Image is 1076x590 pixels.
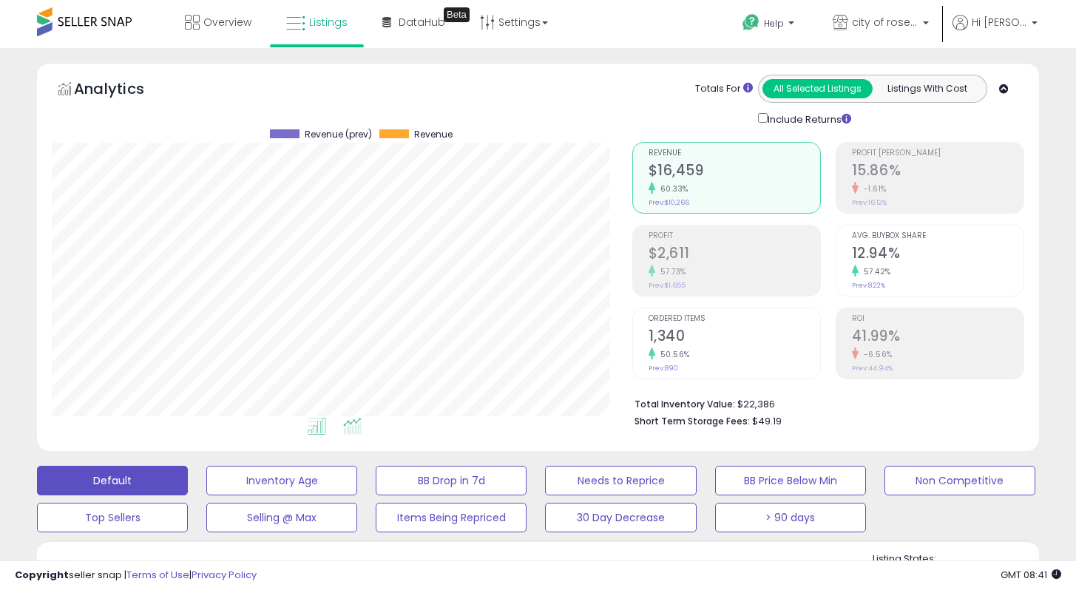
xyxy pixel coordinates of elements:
[649,232,820,240] span: Profit
[852,245,1023,265] h2: 12.94%
[15,569,257,583] div: seller snap | |
[78,557,135,578] h5: Listings
[852,162,1023,182] h2: 15.86%
[37,503,188,532] button: Top Sellers
[852,328,1023,347] h2: 41.99%
[203,15,251,30] span: Overview
[852,315,1023,323] span: ROI
[873,552,1039,566] p: Listing States:
[649,162,820,182] h2: $16,459
[649,315,820,323] span: Ordered Items
[635,398,735,410] b: Total Inventory Value:
[376,503,527,532] button: Items Being Repriced
[852,15,918,30] span: city of roses distributors llc
[305,129,372,140] span: Revenue (prev)
[37,466,188,495] button: Default
[655,349,690,360] small: 50.56%
[309,15,348,30] span: Listings
[762,79,873,98] button: All Selected Listings
[649,364,678,373] small: Prev: 890
[859,349,893,360] small: -6.56%
[376,466,527,495] button: BB Drop in 7d
[649,245,820,265] h2: $2,611
[414,129,453,140] span: Revenue
[872,79,982,98] button: Listings With Cost
[74,78,173,103] h5: Analytics
[884,466,1035,495] button: Non Competitive
[192,568,257,582] a: Privacy Policy
[852,198,887,207] small: Prev: 16.12%
[742,13,760,32] i: Get Help
[852,364,893,373] small: Prev: 44.94%
[635,394,1013,412] li: $22,386
[15,568,69,582] strong: Copyright
[752,414,782,428] span: $49.19
[655,266,686,277] small: 57.73%
[545,466,696,495] button: Needs to Reprice
[1001,568,1061,582] span: 2025-08-11 08:41 GMT
[852,232,1023,240] span: Avg. Buybox Share
[852,149,1023,157] span: Profit [PERSON_NAME]
[747,110,869,127] div: Include Returns
[764,17,784,30] span: Help
[852,281,885,290] small: Prev: 8.22%
[715,503,866,532] button: > 90 days
[972,15,1027,30] span: Hi [PERSON_NAME]
[206,466,357,495] button: Inventory Age
[715,466,866,495] button: BB Price Below Min
[649,149,820,157] span: Revenue
[731,2,809,48] a: Help
[126,568,189,582] a: Terms of Use
[953,15,1038,48] a: Hi [PERSON_NAME]
[655,183,688,194] small: 60.33%
[399,15,445,30] span: DataHub
[695,82,753,96] div: Totals For
[859,266,891,277] small: 57.42%
[649,328,820,347] h2: 1,340
[649,198,689,207] small: Prev: $10,266
[859,183,887,194] small: -1.61%
[649,281,686,290] small: Prev: $1,655
[206,503,357,532] button: Selling @ Max
[444,7,470,22] div: Tooltip anchor
[545,503,696,532] button: 30 Day Decrease
[635,415,750,427] b: Short Term Storage Fees:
